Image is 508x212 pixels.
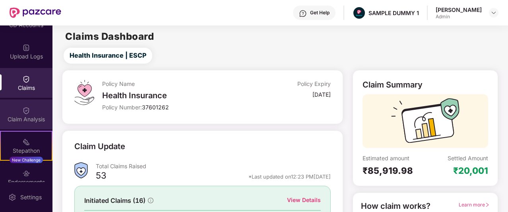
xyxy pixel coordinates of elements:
[102,80,255,88] div: Policy Name
[287,196,321,204] div: View Details
[74,80,94,105] img: svg+xml;base64,PHN2ZyB4bWxucz0iaHR0cDovL3d3dy53My5vcmcvMjAwMC9zdmciIHdpZHRoPSI0OS4zMiIgaGVpZ2h0PS...
[459,202,490,208] span: Learn more
[248,173,331,180] div: *Last updated on 12:23 PM[DATE]
[22,75,30,83] img: svg+xml;base64,PHN2ZyBpZD0iQ2xhaW0iIHhtbG5zPSJodHRwOi8vd3d3LnczLm9yZy8yMDAwL3N2ZyIgd2lkdGg9IjIwIi...
[70,51,146,60] span: Health Insurance | ESCP
[436,6,482,14] div: [PERSON_NAME]
[142,104,169,111] span: 37601262
[363,80,423,89] div: Claim Summary
[22,44,30,52] img: svg+xml;base64,PHN2ZyBpZD0iVXBsb2FkX0xvZ3MiIGRhdGEtbmFtZT0iVXBsb2FkIExvZ3MiIHhtbG5zPSJodHRwOi8vd3...
[74,140,125,153] div: Claim Update
[353,7,365,19] img: Pazcare_Alternative_logo-01-01.png
[84,196,145,206] span: Initiated Claims (16)
[96,170,107,183] div: 53
[22,107,30,115] img: svg+xml;base64,PHN2ZyBpZD0iQ2xhaW0iIHhtbG5zPSJodHRwOi8vd3d3LnczLm9yZy8yMDAwL3N2ZyIgd2lkdGg9IjIwIi...
[10,157,43,163] div: New Challenge
[74,162,88,179] img: ClaimsSummaryIcon
[391,98,460,148] img: svg+xml;base64,PHN2ZyB3aWR0aD0iMTcyIiBoZWlnaHQ9IjExMyIgdmlld0JveD0iMCAwIDE3MiAxMTMiIGZpbGw9Im5vbm...
[22,138,30,146] img: svg+xml;base64,PHN2ZyB4bWxucz0iaHR0cDovL3d3dy53My5vcmcvMjAwMC9zdmciIHdpZHRoPSIyMSIgaGVpZ2h0PSIyMC...
[1,147,52,155] div: Stepathon
[485,202,490,207] span: right
[310,10,330,16] div: Get Help
[368,9,419,17] div: SAMPLE DUMMY 1
[18,193,44,201] div: Settings
[22,169,30,177] img: svg+xml;base64,PHN2ZyBpZD0iRW5kb3JzZW1lbnRzIiB4bWxucz0iaHR0cDovL3d3dy53My5vcmcvMjAwMC9zdmciIHdpZH...
[363,165,425,176] div: ₹85,919.98
[102,103,255,111] div: Policy Number:
[96,162,331,170] div: Total Claims Raised
[312,91,331,98] div: [DATE]
[65,32,154,41] h2: Claims Dashboard
[453,165,488,176] div: ₹20,001
[363,154,425,162] div: Estimated amount
[8,193,16,201] img: svg+xml;base64,PHN2ZyBpZD0iU2V0dGluZy0yMHgyMCIgeG1sbnM9Imh0dHA6Ly93d3cudzMub3JnLzIwMDAvc3ZnIiB3aW...
[448,154,488,162] div: Settled Amount
[491,10,497,16] img: svg+xml;base64,PHN2ZyBpZD0iRHJvcGRvd24tMzJ4MzIiIHhtbG5zPSJodHRwOi8vd3d3LnczLm9yZy8yMDAwL3N2ZyIgd2...
[436,14,482,20] div: Admin
[10,8,61,18] img: New Pazcare Logo
[148,198,153,203] span: info-circle
[64,48,152,64] button: Health Insurance | ESCP
[297,80,331,88] div: Policy Expiry
[102,91,255,100] div: Health Insurance
[299,10,307,18] img: svg+xml;base64,PHN2ZyBpZD0iSGVscC0zMngzMiIgeG1sbnM9Imh0dHA6Ly93d3cudzMub3JnLzIwMDAvc3ZnIiB3aWR0aD...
